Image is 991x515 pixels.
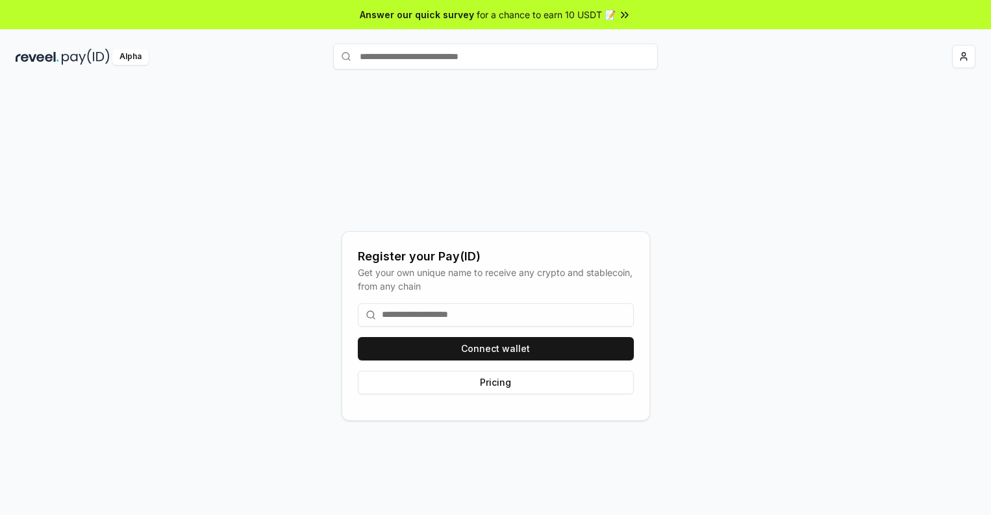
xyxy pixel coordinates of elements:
div: Get your own unique name to receive any crypto and stablecoin, from any chain [358,266,634,293]
button: Connect wallet [358,337,634,360]
div: Register your Pay(ID) [358,247,634,266]
div: Alpha [112,49,149,65]
button: Pricing [358,371,634,394]
img: pay_id [62,49,110,65]
span: for a chance to earn 10 USDT 📝 [477,8,616,21]
img: reveel_dark [16,49,59,65]
span: Answer our quick survey [360,8,474,21]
